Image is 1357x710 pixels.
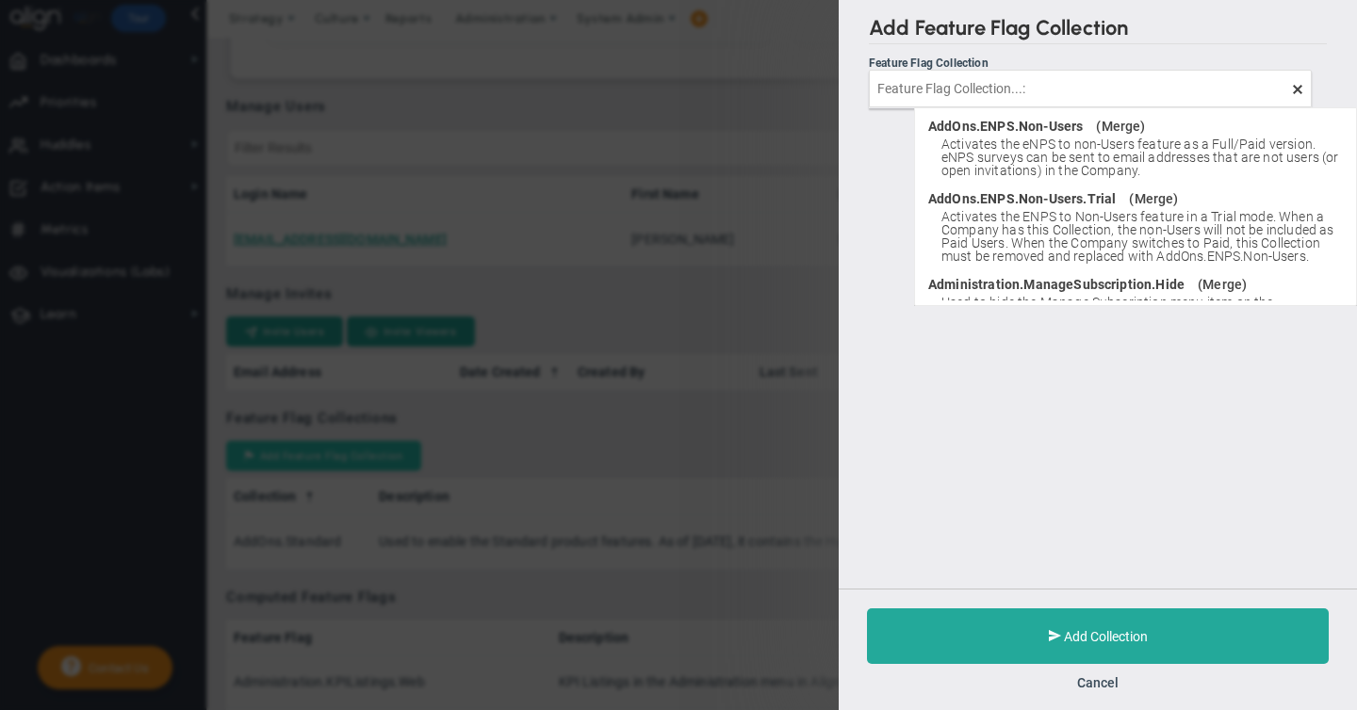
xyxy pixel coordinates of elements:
span: Activates the ENPS to Non-Users feature in a Trial mode. When a Company has this Collection, the ... [941,210,1347,263]
span: ( [1129,192,1134,205]
span: Administration.ManageSubscription.Hide [928,278,1185,291]
span: Activates the eNPS to non-Users feature as a Full/Paid version. eNPS surveys can be sent to email... [941,137,1347,177]
span: Add Collection [1064,629,1148,644]
span: Merge [1102,120,1141,133]
span: Merge [1135,192,1174,205]
span: ( [1096,120,1101,133]
span: AddOns.ENPS.Non-Users [928,120,1083,133]
span: Merge [1202,278,1242,291]
span: AddOns.ENPS.Non-Users.Trial [928,192,1116,205]
span: clear [1312,79,1327,97]
span: ( [1198,278,1202,291]
span: ) [1242,278,1247,291]
input: Feature Flag Collection...: [869,70,1312,107]
h2: Add Feature Flag Collection [869,15,1327,44]
span: Used to hide the Manage Subscription menu item on the Administration menu. As of [DATE], this Fea... [941,296,1347,348]
button: Cancel [1077,675,1119,690]
div: Feature Flag Collection [869,56,1312,70]
span: ) [1140,120,1145,133]
button: Add Collection [867,608,1329,664]
span: ) [1173,192,1178,205]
